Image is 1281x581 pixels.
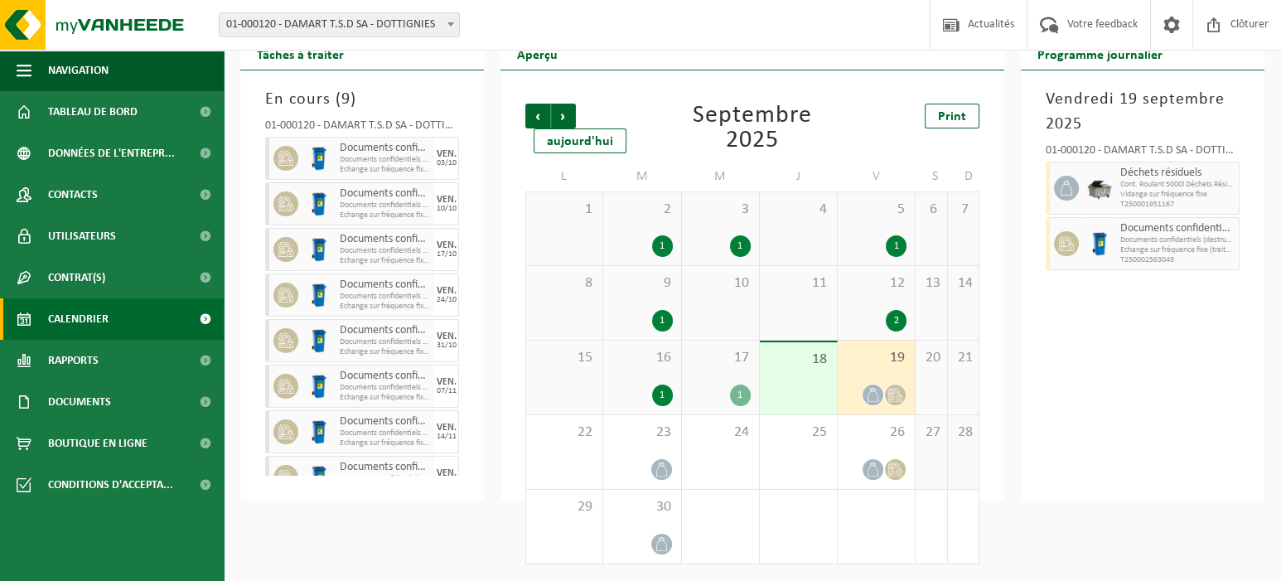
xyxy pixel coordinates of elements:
div: 03/10 [437,159,457,167]
span: 12 [846,274,906,293]
span: 3 [690,201,751,219]
span: Documents confidentiels (recyclage) [340,461,430,474]
img: WB-0240-HPE-BE-09 [307,283,331,307]
div: 1 [652,385,673,406]
span: 15 [534,349,594,367]
span: Documents confidentiels (recyclage) [340,233,430,246]
a: Print [925,104,979,128]
span: 4 [768,201,829,219]
span: 11 [768,274,829,293]
h2: Tâches à traiter [240,37,360,70]
span: Déchets résiduels [1120,167,1235,180]
span: Documents confidentiels (recyclage) [1120,222,1235,235]
span: 30 [611,498,672,516]
div: VEN. [437,423,457,433]
span: 1 [534,201,594,219]
span: Documents confidentiels (recyclage) [340,278,430,292]
span: Echange sur fréquence fixe (traitement inclus) [1120,245,1235,255]
img: WB-5000-GAL-GY-01 [1087,176,1112,201]
span: Boutique en ligne [48,423,147,464]
span: Echange sur fréquence fixe (traitement inclus) [340,393,430,403]
span: Echange sur fréquence fixe (traitement inclus) [340,165,430,175]
img: WB-0240-HPE-BE-09 [307,374,331,399]
div: VEN. [437,377,457,387]
div: 1 [886,235,906,257]
span: Précédent [525,104,550,128]
div: VEN. [437,332,457,341]
span: T250002563049 [1120,255,1235,265]
span: Echange sur fréquence fixe (traitement inclus) [340,438,430,448]
span: 27 [924,424,938,442]
img: WB-0240-HPE-BE-09 [307,146,331,171]
div: 07/11 [437,387,457,395]
span: 13 [924,274,938,293]
div: 01-000120 - DAMART T.S.D SA - DOTTIGNIES [1046,145,1240,162]
span: Conditions d'accepta... [48,464,173,506]
div: VEN. [437,240,457,250]
span: 18 [768,351,829,369]
span: T250001951167 [1120,200,1235,210]
div: VEN. [437,468,457,478]
span: Suivant [551,104,576,128]
span: 14 [956,274,970,293]
div: 01-000120 - DAMART T.S.D SA - DOTTIGNIES [265,120,459,137]
span: 20 [924,349,938,367]
span: 8 [534,274,594,293]
div: 1 [730,235,751,257]
span: 17 [690,349,751,367]
img: WB-0240-HPE-BE-09 [307,237,331,262]
span: 22 [534,424,594,442]
span: Données de l'entrepr... [48,133,175,174]
span: 6 [924,201,938,219]
span: Echange sur fréquence fixe (traitement inclus) [340,256,430,266]
span: 25 [768,424,829,442]
img: WB-0240-HPE-BE-09 [307,465,331,490]
span: Documents confidentiels (destruction - recyclage) [340,428,430,438]
span: Documents confidentiels (recyclage) [340,324,430,337]
span: 16 [611,349,672,367]
div: Septembre 2025 [673,104,832,153]
span: Utilisateurs [48,215,116,257]
span: 5 [846,201,906,219]
td: D [948,162,979,191]
td: M [682,162,760,191]
div: 24/10 [437,296,457,304]
div: VEN. [437,149,457,159]
h2: Aperçu [500,37,574,70]
span: Rapports [48,340,99,381]
span: 01-000120 - DAMART T.S.D SA - DOTTIGNIES [220,13,459,36]
span: 9 [611,274,672,293]
div: 1 [652,310,673,332]
span: 9 [341,91,350,108]
span: 01-000120 - DAMART T.S.D SA - DOTTIGNIES [219,12,460,37]
span: Echange sur fréquence fixe (traitement inclus) [340,302,430,312]
span: Tableau de bord [48,91,138,133]
span: Contacts [48,174,98,215]
h3: En cours ( ) [265,87,459,112]
span: Documents confidentiels (destruction - recyclage) [340,155,430,165]
span: Documents confidentiels (destruction - recyclage) [340,337,430,347]
span: Echange sur fréquence fixe (traitement inclus) [340,211,430,220]
span: Documents confidentiels (destruction - recyclage) [1120,235,1235,245]
span: 21 [956,349,970,367]
img: WB-0240-HPE-BE-09 [307,328,331,353]
td: J [760,162,838,191]
img: WB-0240-HPE-BE-09 [307,191,331,216]
span: Navigation [48,50,109,91]
span: Documents confidentiels (recyclage) [340,142,430,155]
span: 26 [846,424,906,442]
h2: Programme journalier [1021,37,1179,70]
div: 17/10 [437,250,457,259]
img: WB-0240-HPE-BE-09 [307,419,331,444]
span: Documents confidentiels (destruction - recyclage) [340,246,430,256]
td: V [838,162,916,191]
td: L [525,162,603,191]
span: 7 [956,201,970,219]
div: VEN. [437,195,457,205]
span: Print [938,110,966,123]
span: Documents confidentiels (recyclage) [340,187,430,201]
td: M [603,162,681,191]
div: 14/11 [437,433,457,441]
span: 29 [534,498,594,516]
img: WB-0240-HPE-BE-09 [1087,231,1112,256]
